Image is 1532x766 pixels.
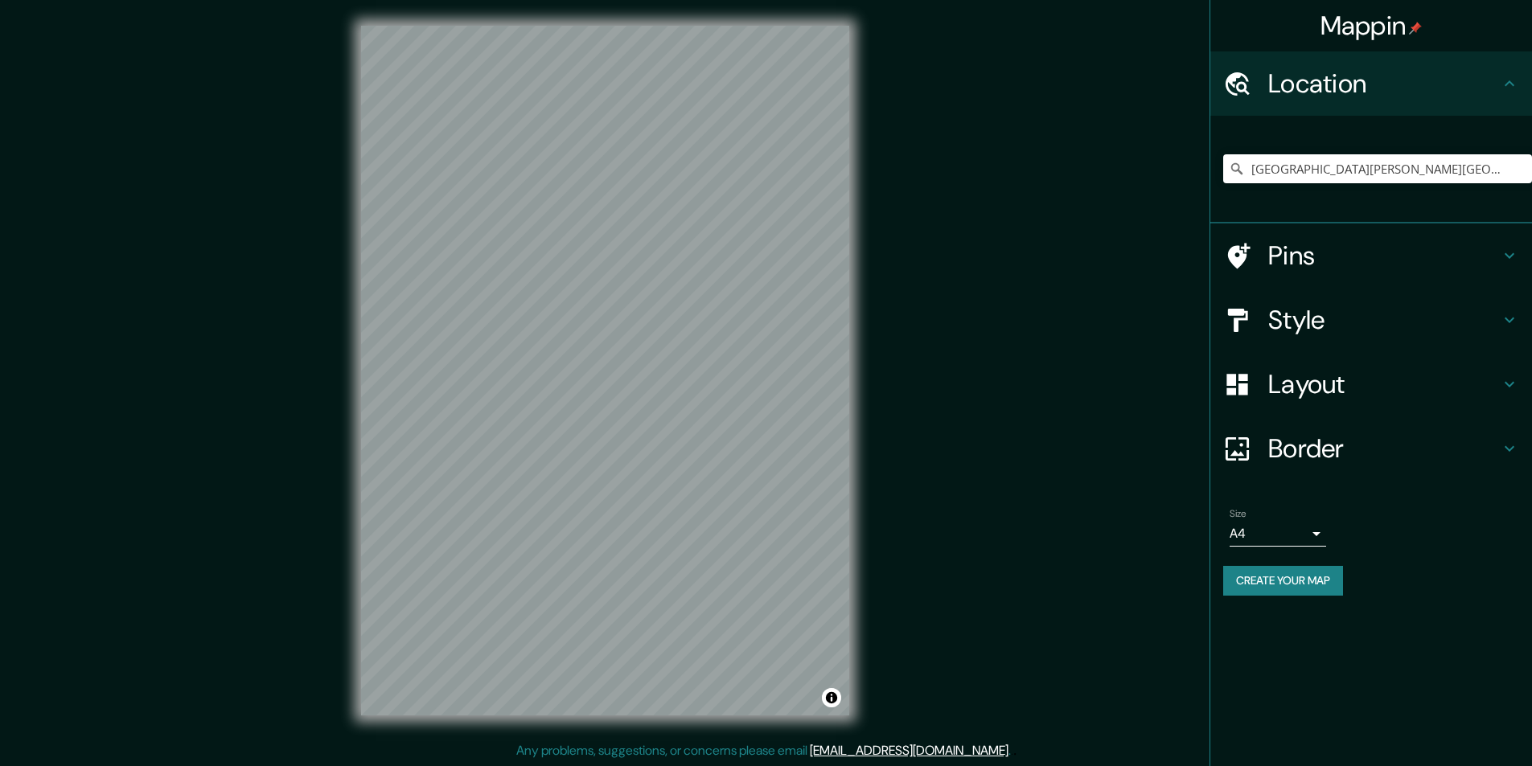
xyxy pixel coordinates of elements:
[1223,154,1532,183] input: Pick your city or area
[1268,68,1500,100] h4: Location
[1210,352,1532,416] div: Layout
[516,741,1011,760] p: Any problems, suggestions, or concerns please email .
[1210,51,1532,116] div: Location
[1389,703,1514,748] iframe: Help widget launcher
[361,26,849,715] canvas: Map
[1268,240,1500,272] h4: Pins
[810,742,1008,759] a: [EMAIL_ADDRESS][DOMAIN_NAME]
[1013,741,1017,760] div: .
[1223,566,1343,596] button: Create your map
[1011,741,1013,760] div: .
[1230,521,1326,547] div: A4
[822,688,841,707] button: Toggle attribution
[1210,416,1532,481] div: Border
[1230,507,1247,521] label: Size
[1268,368,1500,400] h4: Layout
[1268,432,1500,465] h4: Border
[1268,304,1500,336] h4: Style
[1409,22,1422,35] img: pin-icon.png
[1210,288,1532,352] div: Style
[1210,223,1532,288] div: Pins
[1320,10,1423,42] h4: Mappin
